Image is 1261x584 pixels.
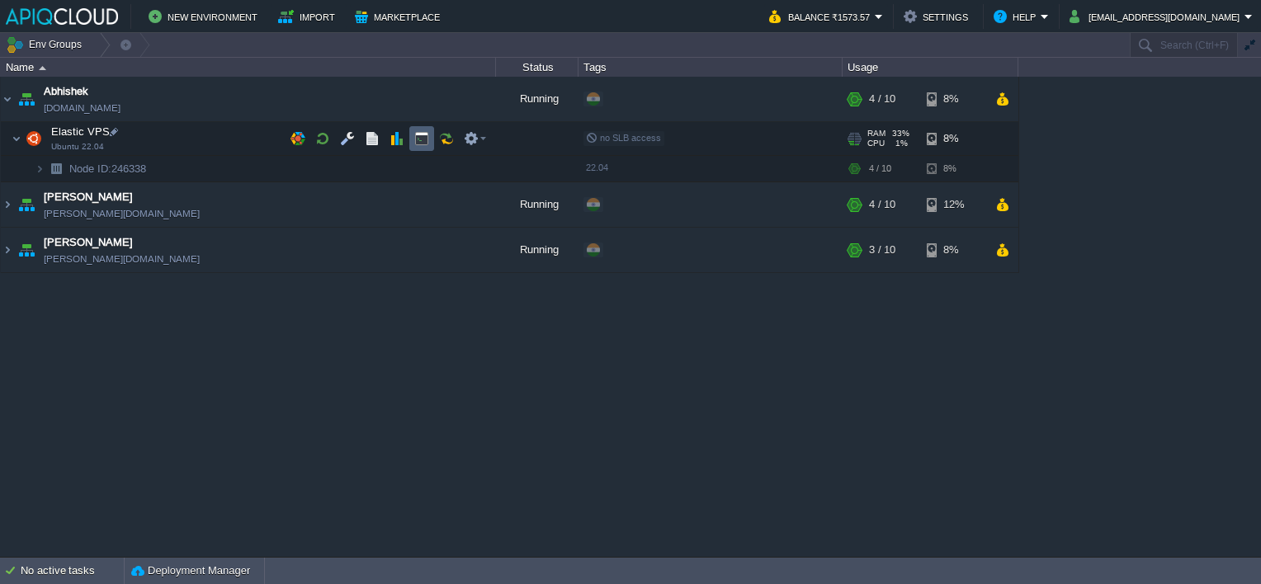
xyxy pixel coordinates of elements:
a: [PERSON_NAME][DOMAIN_NAME] [44,205,200,222]
span: no SLB access [586,133,661,143]
span: 1% [891,139,908,148]
div: 4 / 10 [869,156,891,181]
a: Node ID:246338 [68,162,149,176]
div: 8% [927,156,980,181]
div: Status [497,58,578,77]
button: [EMAIL_ADDRESS][DOMAIN_NAME] [1070,7,1244,26]
span: 246338 [68,162,149,176]
img: AMDAwAAAACH5BAEAAAAALAAAAAABAAEAAAICRAEAOw== [39,66,46,70]
span: RAM [867,129,886,139]
img: APIQCloud [6,8,118,25]
div: Running [496,228,579,272]
div: Name [2,58,495,77]
div: Running [496,77,579,121]
span: Node ID: [69,162,111,175]
a: [PERSON_NAME] [44,189,133,205]
button: Marketplace [355,7,445,26]
img: AMDAwAAAACH5BAEAAAAALAAAAAABAAEAAAICRAEAOw== [12,122,21,155]
button: Help [994,7,1041,26]
div: 4 / 10 [869,77,895,121]
div: 4 / 10 [869,182,895,227]
div: Tags [579,58,842,77]
img: AMDAwAAAACH5BAEAAAAALAAAAAABAAEAAAICRAEAOw== [15,182,38,227]
span: 33% [892,129,909,139]
img: AMDAwAAAACH5BAEAAAAALAAAAAABAAEAAAICRAEAOw== [35,156,45,181]
div: Usage [843,58,1018,77]
div: 3 / 10 [869,228,895,272]
a: [PERSON_NAME][DOMAIN_NAME] [44,251,200,267]
div: 12% [927,182,980,227]
img: AMDAwAAAACH5BAEAAAAALAAAAAABAAEAAAICRAEAOw== [1,182,14,227]
div: 8% [927,228,980,272]
a: Abhishek [44,83,88,100]
button: Deployment Manager [131,563,250,579]
span: CPU [867,139,885,148]
button: New Environment [149,7,262,26]
img: AMDAwAAAACH5BAEAAAAALAAAAAABAAEAAAICRAEAOw== [45,156,68,181]
button: Balance ₹1573.57 [769,7,875,26]
img: AMDAwAAAACH5BAEAAAAALAAAAAABAAEAAAICRAEAOw== [22,122,45,155]
button: Env Groups [6,33,87,56]
button: Settings [904,7,973,26]
div: Running [496,182,579,227]
img: AMDAwAAAACH5BAEAAAAALAAAAAABAAEAAAICRAEAOw== [15,77,38,121]
img: AMDAwAAAACH5BAEAAAAALAAAAAABAAEAAAICRAEAOw== [15,228,38,272]
span: 22.04 [586,162,608,172]
span: Ubuntu 22.04 [51,142,104,152]
a: Elastic VPSUbuntu 22.04 [50,125,112,138]
a: [DOMAIN_NAME] [44,100,120,116]
a: [PERSON_NAME] [44,234,133,251]
img: AMDAwAAAACH5BAEAAAAALAAAAAABAAEAAAICRAEAOw== [1,228,14,272]
span: Elastic VPS [50,125,112,139]
img: AMDAwAAAACH5BAEAAAAALAAAAAABAAEAAAICRAEAOw== [1,77,14,121]
div: No active tasks [21,558,124,584]
div: 8% [927,77,980,121]
div: 8% [927,122,980,155]
button: Import [278,7,340,26]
